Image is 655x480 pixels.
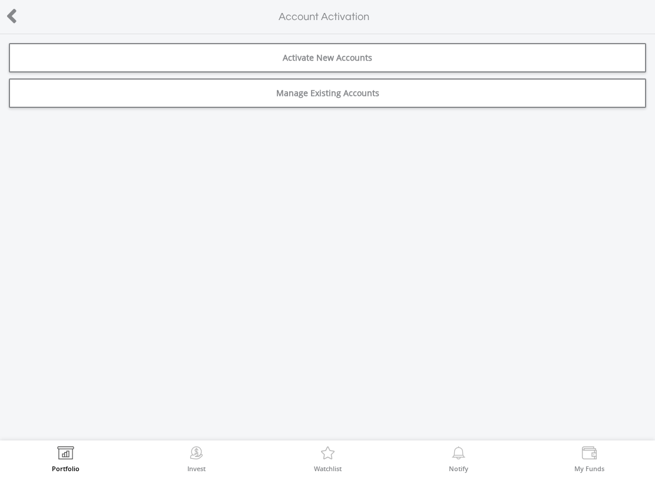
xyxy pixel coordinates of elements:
[52,465,80,472] label: Portfolio
[449,446,468,463] img: View Notifications
[9,78,646,108] a: Manage Existing Accounts
[187,446,206,472] a: Invest
[449,465,468,472] label: Notify
[319,446,337,463] img: Watchlist
[187,465,206,472] label: Invest
[187,446,206,463] img: Invest Now
[314,465,342,472] label: Watchlist
[52,446,80,472] a: Portfolio
[9,43,646,73] a: Activate New Accounts
[314,446,342,472] a: Watchlist
[279,9,369,25] label: Account Activation
[57,446,75,463] img: View Portfolio
[574,465,604,472] label: My Funds
[449,446,468,472] a: Notify
[574,446,604,472] a: My Funds
[580,446,598,463] img: View Funds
